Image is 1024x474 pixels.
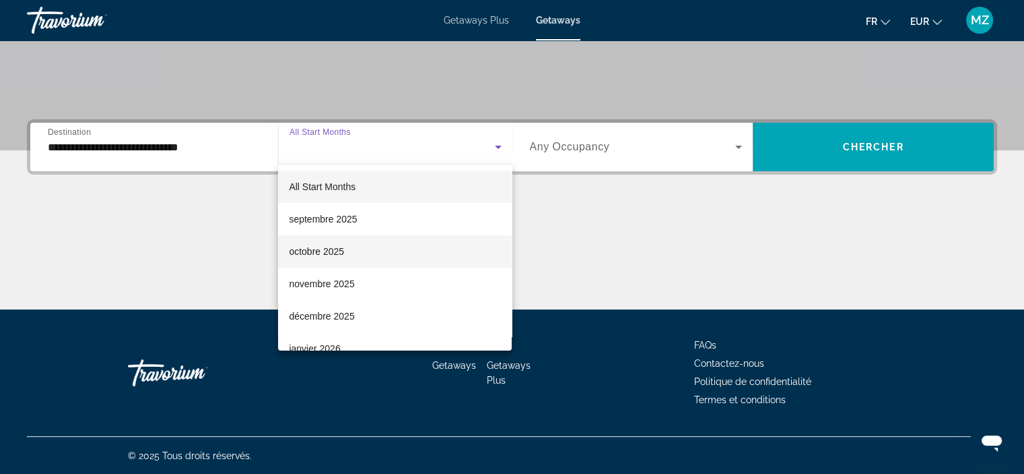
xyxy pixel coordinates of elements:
span: All Start Months [289,181,355,192]
span: décembre 2025 [289,308,354,324]
iframe: Bouton de lancement de la fenêtre de messagerie [970,420,1013,463]
span: septembre 2025 [289,211,357,227]
span: janvier 2026 [289,340,340,357]
span: novembre 2025 [289,276,354,292]
span: octobre 2025 [289,243,344,260]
